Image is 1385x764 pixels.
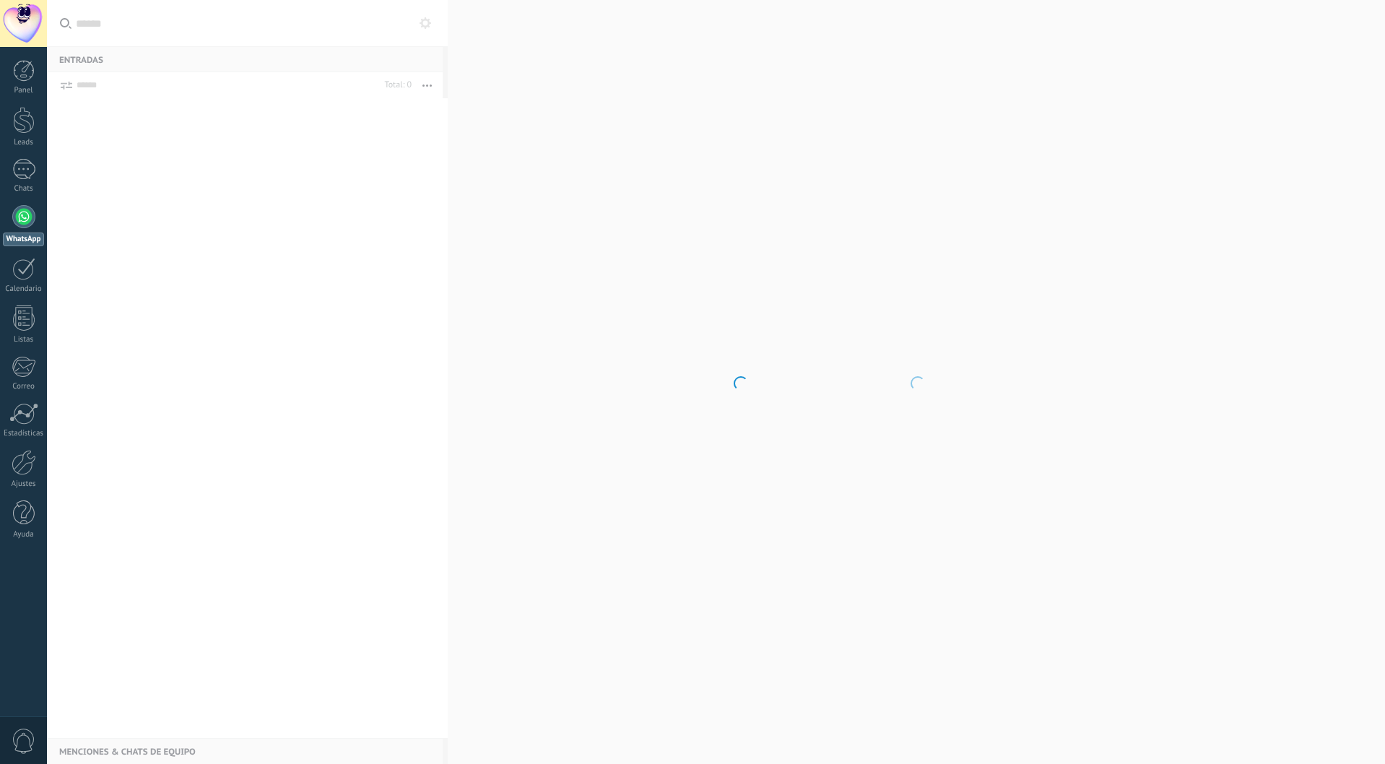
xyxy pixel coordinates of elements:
[3,184,45,194] div: Chats
[3,382,45,391] div: Correo
[3,335,45,344] div: Listas
[3,86,45,95] div: Panel
[3,479,45,489] div: Ajustes
[3,138,45,147] div: Leads
[3,285,45,294] div: Calendario
[3,429,45,438] div: Estadísticas
[3,233,44,246] div: WhatsApp
[3,530,45,539] div: Ayuda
